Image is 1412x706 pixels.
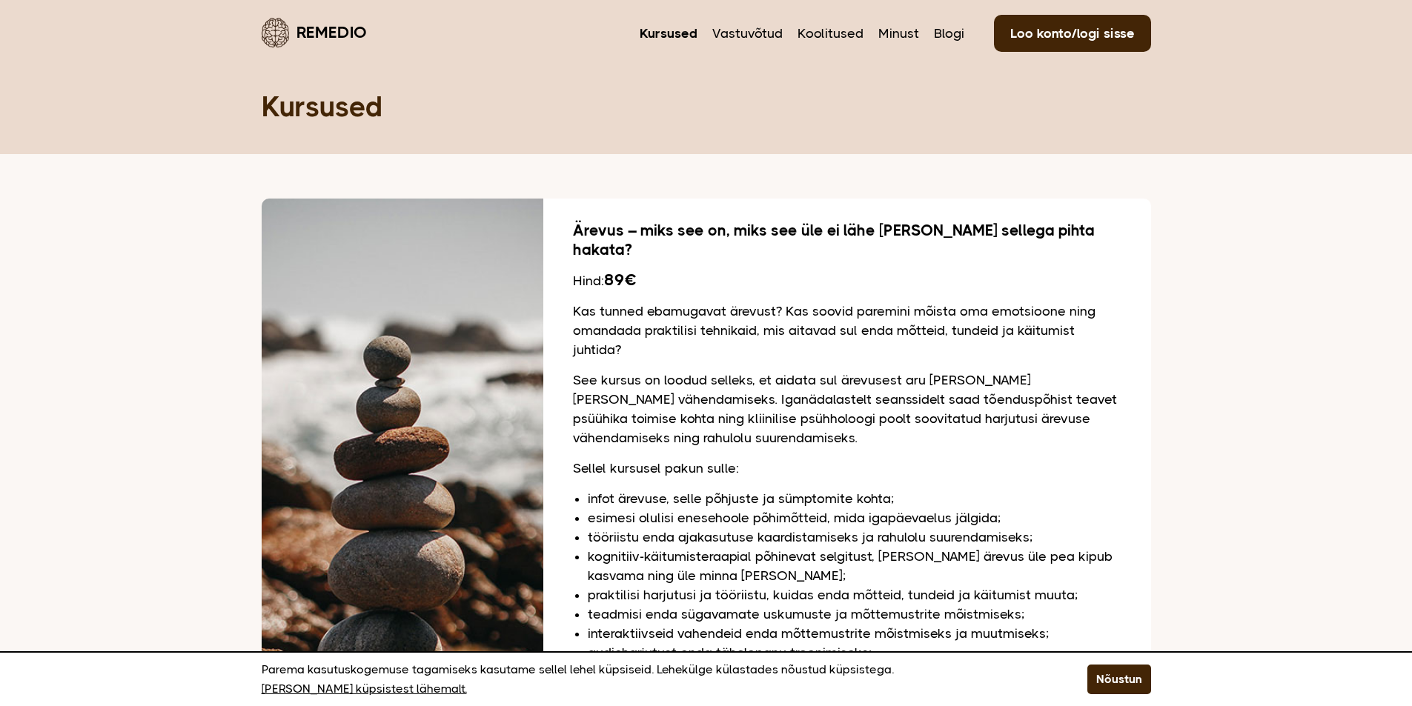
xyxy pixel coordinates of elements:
[262,89,1151,124] h1: Kursused
[262,679,467,699] a: [PERSON_NAME] küpsistest lähemalt.
[262,15,367,50] a: Remedio
[588,489,1121,508] li: infot ärevuse, selle põhjuste ja sümptomite kohta;
[573,270,1121,290] div: Hind:
[712,24,783,43] a: Vastuvõtud
[994,15,1151,52] a: Loo konto/logi sisse
[1087,665,1151,694] button: Nõustun
[588,585,1121,605] li: praktilisi harjutusi ja tööriistu, kuidas enda mõtteid, tundeid ja käitumist muuta;
[573,221,1121,259] h2: Ärevus – miks see on, miks see üle ei lähe [PERSON_NAME] sellega pihta hakata?
[573,459,1121,478] p: Sellel kursusel pakun sulle:
[573,302,1121,359] p: Kas tunned ebamugavat ärevust? Kas soovid paremini mõista oma emotsioone ning omandada praktilisi...
[588,643,1121,662] li: audioharjutust enda tähelepanu treenimiseks;
[604,270,636,289] b: 89€
[878,24,919,43] a: Minust
[262,18,289,47] img: Remedio logo
[798,24,864,43] a: Koolitused
[588,547,1121,585] li: kognitiiv-käitumisteraapial põhinevat selgitust, [PERSON_NAME] ärevus üle pea kipub kasvama ning ...
[588,527,1121,547] li: tööriistu enda ajakasutuse kaardistamiseks ja rahulolu suurendamiseks;
[588,624,1121,643] li: interaktiivseid vahendeid enda mõttemustrite mõistmiseks ja muutmiseks;
[934,24,964,43] a: Blogi
[262,660,1050,699] p: Parema kasutuskogemuse tagamiseks kasutame sellel lehel küpsiseid. Lehekülge külastades nõustud k...
[588,605,1121,624] li: teadmisi enda sügavamate uskumuste ja mõttemustrite mõistmiseks;
[588,508,1121,527] li: esimesi olulisi enesehoole põhimõtteid, mida igapäevaelus jälgida;
[573,370,1121,447] p: See kursus on loodud selleks, et aidata sul ärevusest aru [PERSON_NAME] [PERSON_NAME] vähendamise...
[640,24,697,43] a: Kursused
